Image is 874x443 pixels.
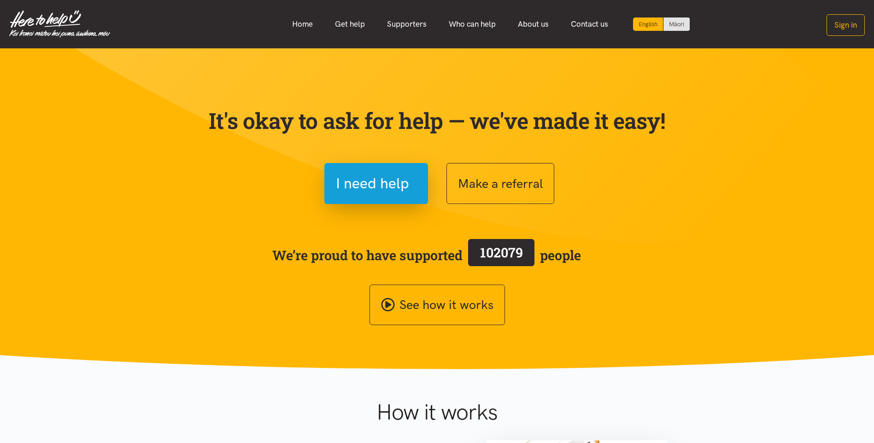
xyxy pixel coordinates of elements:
[446,163,554,204] button: Make a referral
[438,14,507,34] a: Who can help
[370,285,505,326] a: See how it works
[376,14,438,34] a: Supporters
[633,17,690,31] div: Language toggle
[207,107,668,134] p: It's okay to ask for help — we've made it easy!
[507,14,560,34] a: About us
[633,17,663,31] div: Current language
[287,399,587,426] h1: How it works
[480,244,523,261] span: 102079
[463,237,540,273] a: 102079
[272,237,581,273] span: We’re proud to have supported people
[324,163,428,204] button: I need help
[281,14,324,34] a: Home
[827,14,865,36] button: Sign in
[336,172,409,195] span: I need help
[9,10,110,38] img: Home
[324,14,376,34] a: Get help
[560,14,619,34] a: Contact us
[663,17,690,31] a: Switch to Te Reo Māori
